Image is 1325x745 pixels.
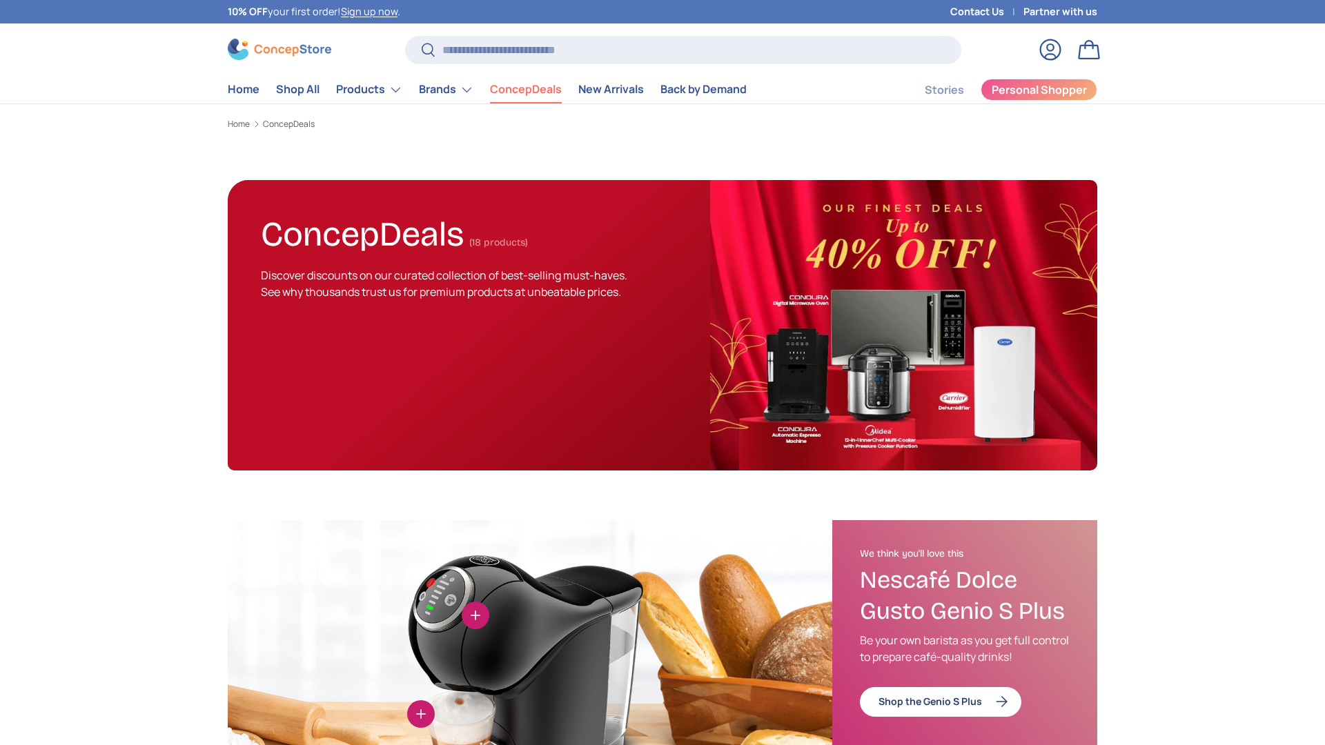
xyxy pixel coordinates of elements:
a: New Arrivals [578,76,644,103]
a: ConcepDeals [490,76,562,103]
a: Products [336,76,402,103]
nav: Secondary [892,76,1097,103]
h2: We think you'll love this [860,548,1070,560]
a: Brands [419,76,473,103]
nav: Breadcrumbs [228,118,1097,130]
p: your first order! . [228,4,400,19]
img: ConcepDeals [710,180,1097,470]
a: Personal Shopper [981,79,1097,101]
a: Home [228,120,250,128]
a: Stories [925,77,964,103]
a: Contact Us [950,4,1023,19]
span: (18 products) [469,237,528,248]
a: ConcepDeals [263,120,315,128]
summary: Products [328,76,411,103]
span: Discover discounts on our curated collection of best-selling must-haves. See why thousands trust ... [261,268,627,299]
a: Back by Demand [660,76,747,103]
a: Shop the Genio S Plus [860,687,1021,717]
h1: ConcepDeals [261,208,464,255]
summary: Brands [411,76,482,103]
p: Be your own barista as you get full control to prepare café-quality drinks! [860,632,1070,665]
a: Shop All [276,76,320,103]
strong: 10% OFF [228,5,268,18]
a: Sign up now [341,5,397,18]
nav: Primary [228,76,747,103]
img: ConcepStore [228,39,331,60]
a: Home [228,76,259,103]
span: Personal Shopper [992,84,1087,95]
h3: Nescafé Dolce Gusto Genio S Plus [860,565,1070,627]
a: Partner with us [1023,4,1097,19]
